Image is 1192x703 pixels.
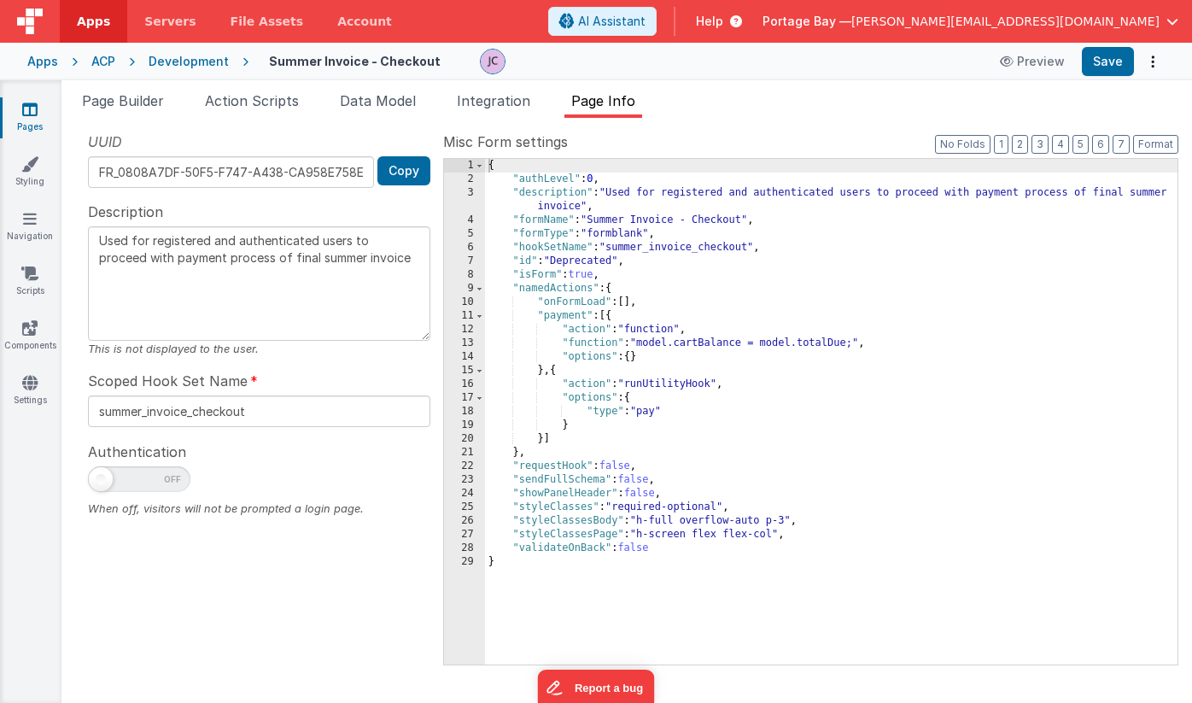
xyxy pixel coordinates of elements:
div: 21 [444,446,485,460]
div: 23 [444,473,485,487]
div: 12 [444,323,485,337]
button: 3 [1031,135,1049,154]
div: 28 [444,542,485,555]
span: Page Info [571,92,635,109]
span: Apps [77,13,110,30]
div: 25 [444,501,485,514]
div: ACP [91,53,115,70]
div: 3 [444,186,485,214]
img: 5d1ca2343d4fbe88511ed98663e9c5d3 [481,50,505,73]
div: 9 [444,282,485,296]
button: Preview [990,48,1075,75]
div: 19 [444,419,485,432]
button: 1 [994,135,1008,154]
div: 10 [444,296,485,309]
h4: Summer Invoice - Checkout [269,55,441,67]
span: Data Model [340,92,416,109]
span: Portage Bay — [763,13,851,30]
div: 29 [444,555,485,569]
button: Options [1141,50,1165,73]
button: 6 [1092,135,1109,154]
div: This is not displayed to the user. [88,341,430,357]
div: When off, visitors will not be prompted a login page. [88,501,430,517]
div: 8 [444,268,485,282]
button: 5 [1072,135,1089,154]
span: Authentication [88,442,186,462]
span: Scoped Hook Set Name [88,371,248,391]
span: [PERSON_NAME][EMAIL_ADDRESS][DOMAIN_NAME] [851,13,1160,30]
div: 7 [444,255,485,268]
div: 18 [444,405,485,419]
button: Format [1133,135,1178,154]
div: 17 [444,391,485,405]
div: 13 [444,337,485,350]
div: 24 [444,487,485,501]
div: 2 [444,173,485,186]
span: Servers [144,13,196,30]
div: 15 [444,364,485,378]
button: No Folds [935,135,990,154]
button: 7 [1113,135,1130,154]
span: File Assets [231,13,304,30]
div: 27 [444,528,485,542]
div: Development [149,53,229,70]
span: Integration [457,92,530,109]
span: UUID [88,132,122,152]
div: 1 [444,159,485,173]
button: Copy [377,156,430,185]
span: Misc Form settings [443,132,568,152]
div: 14 [444,350,485,364]
span: Page Builder [82,92,164,109]
span: Help [696,13,723,30]
button: Portage Bay — [PERSON_NAME][EMAIL_ADDRESS][DOMAIN_NAME] [763,13,1178,30]
div: 16 [444,378,485,391]
div: 6 [444,241,485,255]
div: 20 [444,432,485,446]
div: 22 [444,460,485,473]
button: 4 [1052,135,1069,154]
div: 5 [444,227,485,241]
span: Description [88,202,163,222]
div: 4 [444,214,485,227]
div: Apps [27,53,58,70]
span: Action Scripts [205,92,299,109]
button: 2 [1012,135,1028,154]
div: 26 [444,514,485,528]
button: AI Assistant [548,7,657,36]
span: AI Assistant [578,13,646,30]
div: 11 [444,309,485,323]
button: Save [1082,47,1134,76]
